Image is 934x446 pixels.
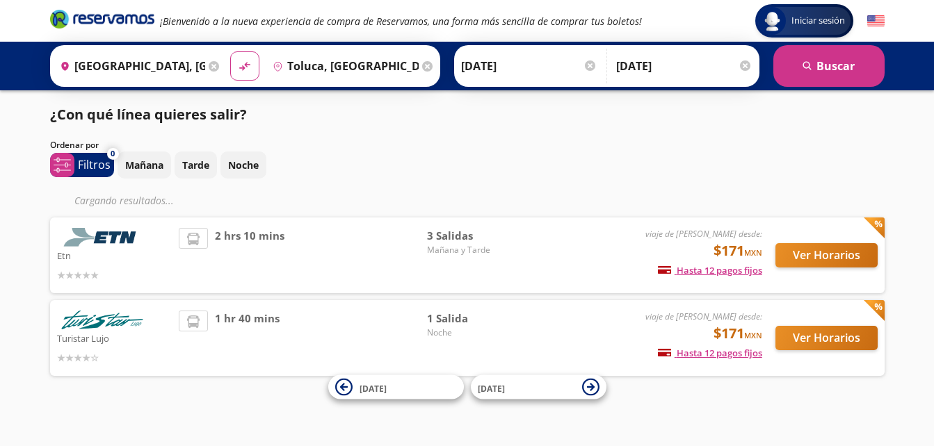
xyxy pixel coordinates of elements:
button: Mañana [118,151,171,179]
span: 2 hrs 10 mins [215,228,284,283]
p: Tarde [182,158,209,172]
em: viaje de [PERSON_NAME] desde: [645,311,762,322]
input: Opcional [616,49,752,83]
p: Etn [57,247,172,263]
span: Hasta 12 pagos fijos [658,264,762,276]
span: 0 [111,148,115,160]
button: Ver Horarios [775,326,878,350]
span: 3 Salidas [427,228,524,244]
img: Turistar Lujo [57,311,147,329]
button: 0Filtros [50,153,114,177]
input: Buscar Destino [267,49,419,83]
input: Buscar Origen [54,49,206,83]
span: $171 [714,323,762,344]
small: MXN [744,330,762,340]
p: Ordenar por [50,139,99,151]
button: English [867,13,885,30]
span: Iniciar sesión [786,14,851,28]
span: $171 [714,240,762,261]
p: Mañana [125,158,163,172]
button: Ver Horarios [775,243,878,267]
em: ¡Bienvenido a la nueva experiencia de compra de Reservamos, una forma más sencilla de comprar tus... [160,15,642,28]
span: 1 Salida [427,311,524,327]
em: viaje de [PERSON_NAME] desde: [645,228,762,240]
small: MXN [744,247,762,258]
span: [DATE] [360,382,387,394]
span: Hasta 12 pagos fijos [658,347,762,359]
button: [DATE] [471,375,606,399]
a: Brand Logo [50,8,154,33]
p: Turistar Lujo [57,329,172,346]
span: Noche [427,327,524,339]
p: ¿Con qué línea quieres salir? [50,104,247,125]
span: 1 hr 40 mins [215,311,280,365]
img: Etn [57,228,147,247]
button: Noche [220,151,266,179]
span: [DATE] [478,382,505,394]
input: Elegir Fecha [461,49,597,83]
button: Buscar [773,45,885,87]
p: Noche [228,158,259,172]
span: Mañana y Tarde [427,244,524,256]
em: Cargando resultados ... [74,194,174,207]
button: Tarde [175,151,217,179]
p: Filtros [78,156,111,173]
button: [DATE] [328,375,464,399]
i: Brand Logo [50,8,154,29]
